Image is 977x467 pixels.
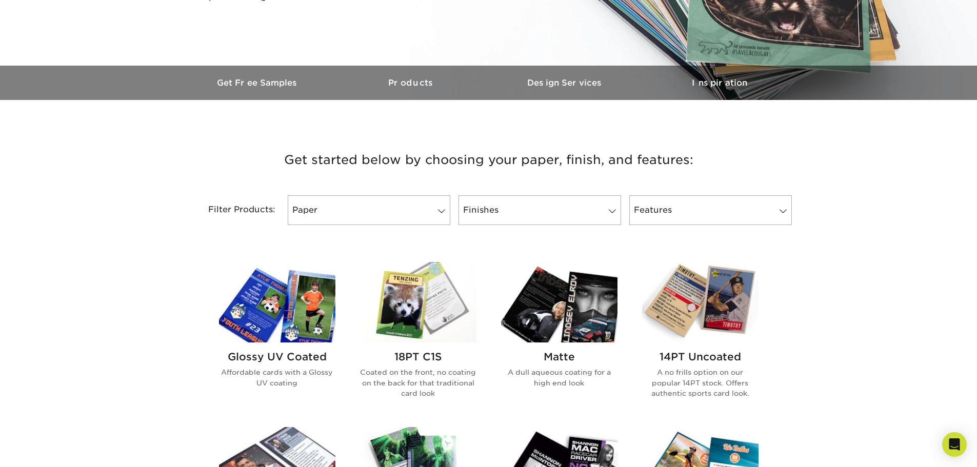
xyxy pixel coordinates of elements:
p: Coated on the front, no coating on the back for that traditional card look [360,367,476,398]
h3: Get Free Samples [181,78,335,88]
h2: 18PT C1S [360,351,476,363]
h3: Get started below by choosing your paper, finish, and features: [189,137,789,183]
img: 14PT Uncoated Trading Cards [642,262,759,342]
a: Get Free Samples [181,66,335,100]
h2: Glossy UV Coated [219,351,335,363]
img: Matte Trading Cards [501,262,617,342]
h2: 14PT Uncoated [642,351,759,363]
h3: Design Services [489,78,643,88]
a: Glossy UV Coated Trading Cards Glossy UV Coated Affordable cards with a Glossy UV coating [219,262,335,415]
a: Finishes [458,195,621,225]
h3: Inspiration [643,78,796,88]
div: Filter Products: [181,195,284,225]
a: Inspiration [643,66,796,100]
a: Paper [288,195,450,225]
a: Design Services [489,66,643,100]
a: Products [335,66,489,100]
p: A dull aqueous coating for a high end look [501,367,617,388]
a: Features [629,195,792,225]
a: 14PT Uncoated Trading Cards 14PT Uncoated A no frills option on our popular 14PT stock. Offers au... [642,262,759,415]
img: 18PT C1S Trading Cards [360,262,476,342]
a: Matte Trading Cards Matte A dull aqueous coating for a high end look [501,262,617,415]
p: Affordable cards with a Glossy UV coating [219,367,335,388]
h2: Matte [501,351,617,363]
h3: Products [335,78,489,88]
img: Glossy UV Coated Trading Cards [219,262,335,342]
div: Open Intercom Messenger [942,432,967,457]
a: 18PT C1S Trading Cards 18PT C1S Coated on the front, no coating on the back for that traditional ... [360,262,476,415]
p: A no frills option on our popular 14PT stock. Offers authentic sports card look. [642,367,759,398]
